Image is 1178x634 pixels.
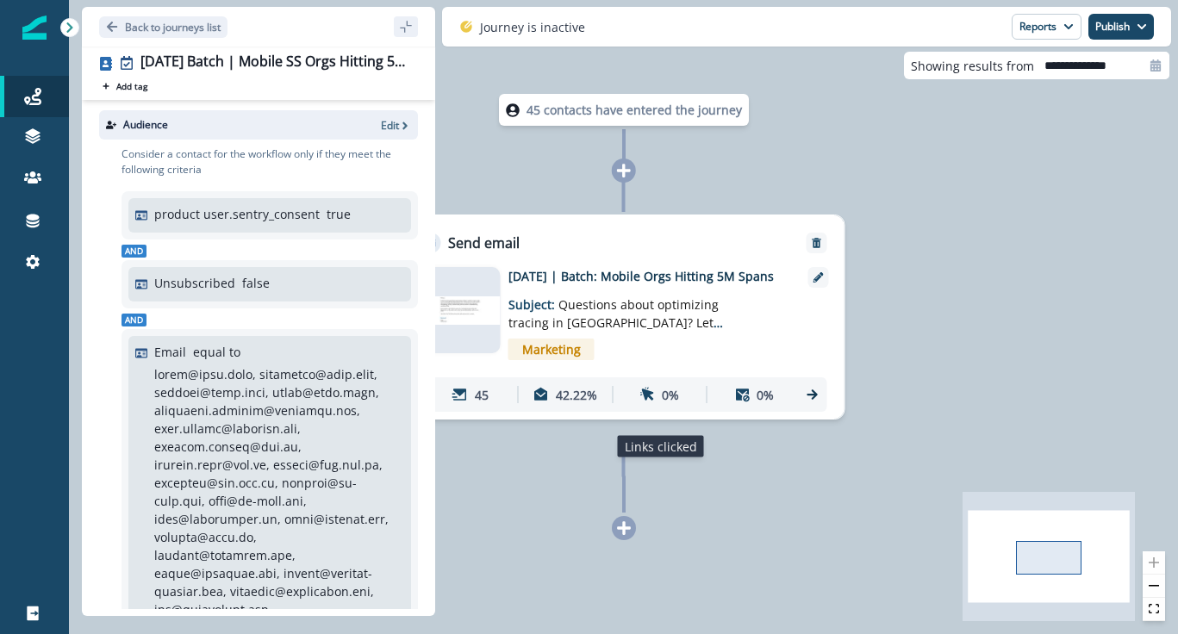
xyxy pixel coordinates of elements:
[381,118,411,133] button: Edit
[508,267,784,285] p: [DATE] | Batch: Mobile Orgs Hitting 5M Spans
[99,79,151,93] button: Add tag
[527,101,742,119] p: 45 contacts have entered the journey
[123,117,168,133] p: Audience
[22,16,47,40] img: Inflection
[99,16,227,38] button: Go back
[122,146,418,177] p: Consider a contact for the workflow only if they meet the following criteria
[125,20,221,34] p: Back to journeys list
[508,296,723,349] span: Questions about optimizing tracing in [GEOGRAPHIC_DATA]? Let’s talk
[475,386,489,404] p: 45
[448,233,520,253] p: Send email
[624,440,625,513] g: Edge from dc03fafa-42ce-41c3-bb94-cb3a4f60d318 to node-add-under-6c8ddea9-1f81-4c4e-b033-d5998f2e...
[624,129,625,212] g: Edge from node-dl-count to dc03fafa-42ce-41c3-bb94-cb3a4f60d318
[1012,14,1081,40] button: Reports
[116,81,147,91] p: Add tag
[327,205,351,223] p: true
[1143,598,1165,621] button: fit view
[1088,14,1154,40] button: Publish
[394,16,418,37] button: sidebar collapse toggle
[381,118,399,133] p: Edit
[193,343,240,361] p: equal to
[508,339,595,360] span: Marketing
[1143,575,1165,598] button: zoom out
[458,94,789,126] div: 45 contacts have entered the journey
[122,245,146,258] span: And
[480,18,585,36] p: Journey is inactive
[140,53,411,72] div: [DATE] Batch | Mobile SS Orgs Hitting 5M Spans
[556,386,597,404] p: 42.22%
[803,237,831,249] button: Remove
[662,386,679,404] p: 0%
[154,274,235,292] p: Unsubscribed
[242,274,270,292] p: false
[421,296,501,325] img: email asset unavailable
[154,205,320,223] p: product user.sentry_consent
[122,314,146,326] span: And
[402,214,845,420] div: Send emailRemoveemail asset unavailable[DATE] | Batch: Mobile Orgs Hitting 5M SpansSubject: Quest...
[757,386,774,404] p: 0%
[154,343,186,361] p: Email
[508,285,724,332] p: Subject:
[911,57,1034,75] p: Showing results from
